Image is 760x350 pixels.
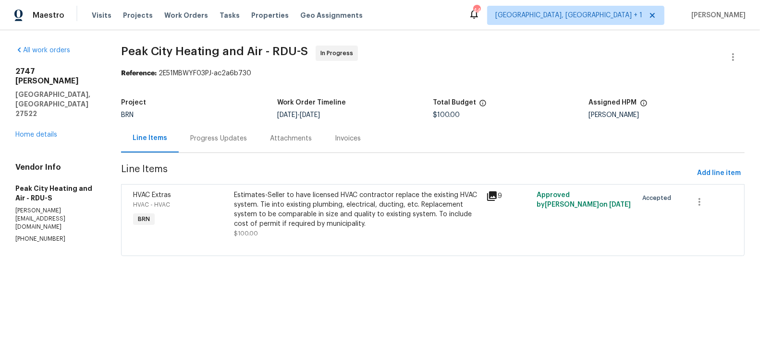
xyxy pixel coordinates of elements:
span: [GEOGRAPHIC_DATA], [GEOGRAPHIC_DATA] + 1 [495,11,642,20]
h5: Total Budget [433,99,476,106]
span: $100.00 [234,231,258,236]
div: Estimates-Seller to have licensed HVAC contractor replace the existing HVAC system. Tie into exis... [234,190,480,229]
span: [DATE] [300,112,320,118]
a: Home details [15,131,57,138]
div: Line Items [133,133,167,143]
span: [DATE] [277,112,297,118]
span: BRN [121,112,134,118]
span: BRN [134,214,154,224]
span: In Progress [320,48,357,58]
div: Progress Updates [190,134,247,143]
span: Maestro [33,11,64,20]
span: Visits [92,11,111,20]
span: The hpm assigned to this work order. [640,99,648,112]
div: 44 [473,6,480,15]
h5: Work Order Timeline [277,99,346,106]
span: Projects [123,11,153,20]
span: [PERSON_NAME] [687,11,746,20]
span: Work Orders [164,11,208,20]
div: Attachments [270,134,312,143]
span: Accepted [642,193,675,203]
h5: Peak City Heating and Air - RDU-S [15,184,98,203]
a: All work orders [15,47,70,54]
span: [DATE] [609,201,631,208]
span: HVAC - HVAC [133,202,170,208]
span: Peak City Heating and Air - RDU-S [121,46,308,57]
h5: [GEOGRAPHIC_DATA], [GEOGRAPHIC_DATA] 27522 [15,90,98,118]
h4: Vendor Info [15,163,98,172]
div: [PERSON_NAME] [589,112,745,118]
div: 2E51MBWYF03PJ-ac2a6b730 [121,69,745,78]
span: Tasks [220,12,240,19]
span: HVAC Extras [133,192,171,198]
h5: Project [121,99,146,106]
span: - [277,112,320,118]
h5: Assigned HPM [589,99,637,106]
span: Geo Assignments [300,11,363,20]
span: Line Items [121,164,693,182]
span: The total cost of line items that have been proposed by Opendoor. This sum includes line items th... [479,99,487,112]
div: Invoices [335,134,361,143]
p: [PHONE_NUMBER] [15,235,98,243]
span: Add line item [697,167,741,179]
div: 9 [486,190,531,202]
b: Reference: [121,70,157,77]
p: [PERSON_NAME][EMAIL_ADDRESS][DOMAIN_NAME] [15,207,98,231]
span: Approved by [PERSON_NAME] on [537,192,631,208]
span: $100.00 [433,112,460,118]
h2: 2747 [PERSON_NAME] [15,67,98,86]
button: Add line item [693,164,745,182]
span: Properties [251,11,289,20]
